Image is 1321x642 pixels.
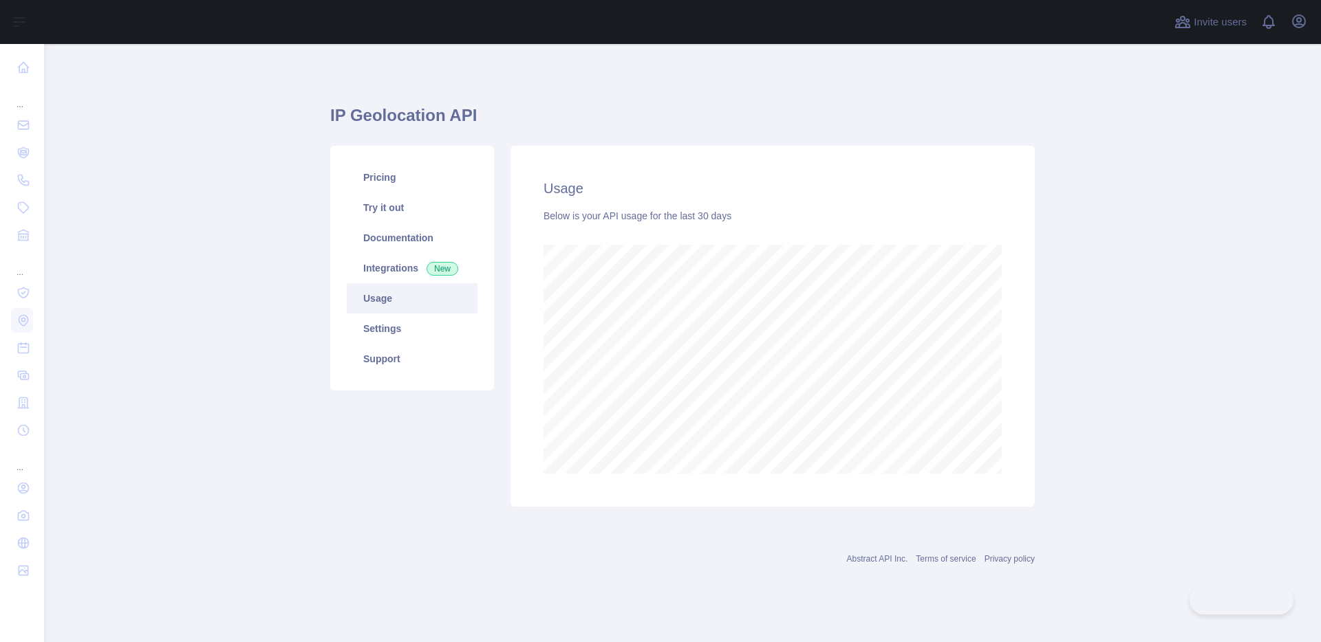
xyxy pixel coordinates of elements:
a: Terms of service [916,554,976,564]
a: Usage [347,283,477,313]
a: Pricing [347,162,477,192]
a: Try it out [347,192,477,223]
h1: IP Geolocation API [330,104,1035,137]
div: Below is your API usage for the last 30 days [544,209,1002,223]
a: Settings [347,313,477,344]
a: Support [347,344,477,374]
span: New [427,262,458,276]
h2: Usage [544,179,1002,198]
button: Invite users [1172,11,1249,33]
a: Privacy policy [985,554,1035,564]
div: ... [11,445,33,473]
a: Documentation [347,223,477,253]
span: Invite users [1194,14,1247,30]
div: ... [11,82,33,110]
iframe: Toggle Customer Support [1190,586,1293,615]
div: ... [11,250,33,278]
a: Integrations New [347,253,477,283]
a: Abstract API Inc. [847,554,908,564]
